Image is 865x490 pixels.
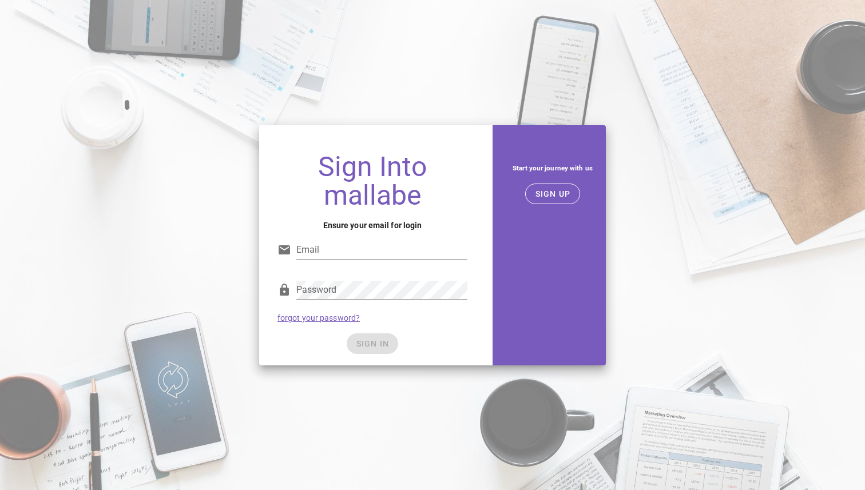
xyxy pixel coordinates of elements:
h4: Ensure your email for login [277,219,467,232]
span: SIGN UP [535,189,571,198]
a: forgot your password? [277,313,360,322]
button: SIGN UP [525,184,581,204]
h5: Start your journey with us [509,162,597,174]
h1: Sign Into mallabe [277,153,467,210]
